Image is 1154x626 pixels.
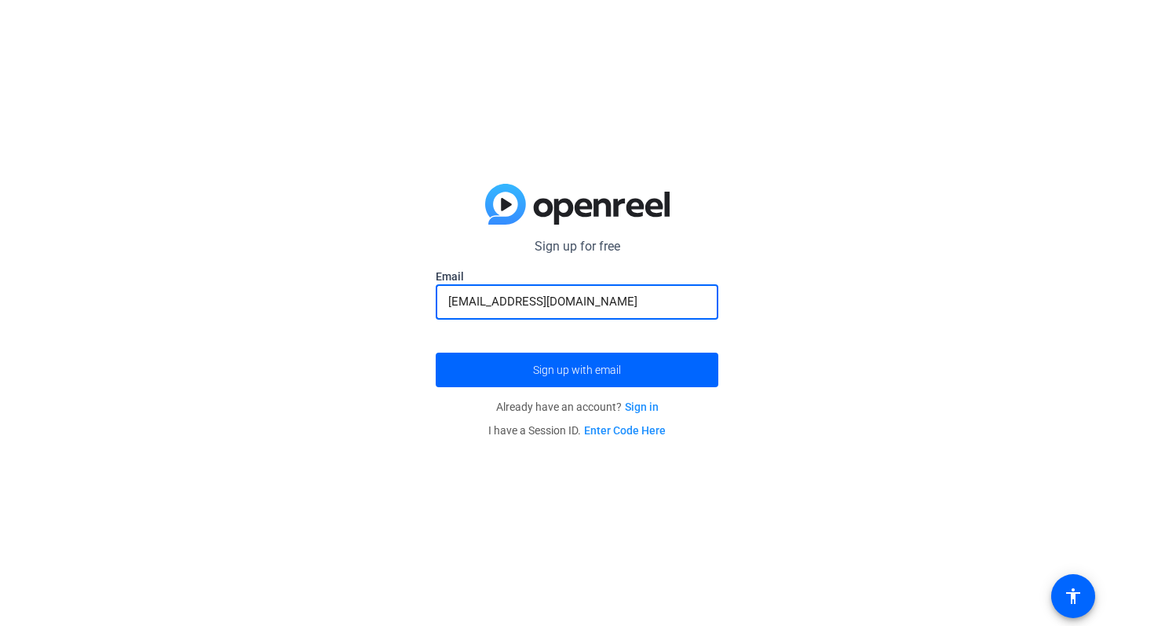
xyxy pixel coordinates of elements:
[496,401,659,413] span: Already have an account?
[436,353,718,387] button: Sign up with email
[625,401,659,413] a: Sign in
[436,269,718,284] label: Email
[436,237,718,256] p: Sign up for free
[584,424,666,437] a: Enter Code Here
[485,184,670,225] img: blue-gradient.svg
[1064,587,1083,606] mat-icon: accessibility
[488,424,666,437] span: I have a Session ID.
[448,292,706,311] input: Enter Email Address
